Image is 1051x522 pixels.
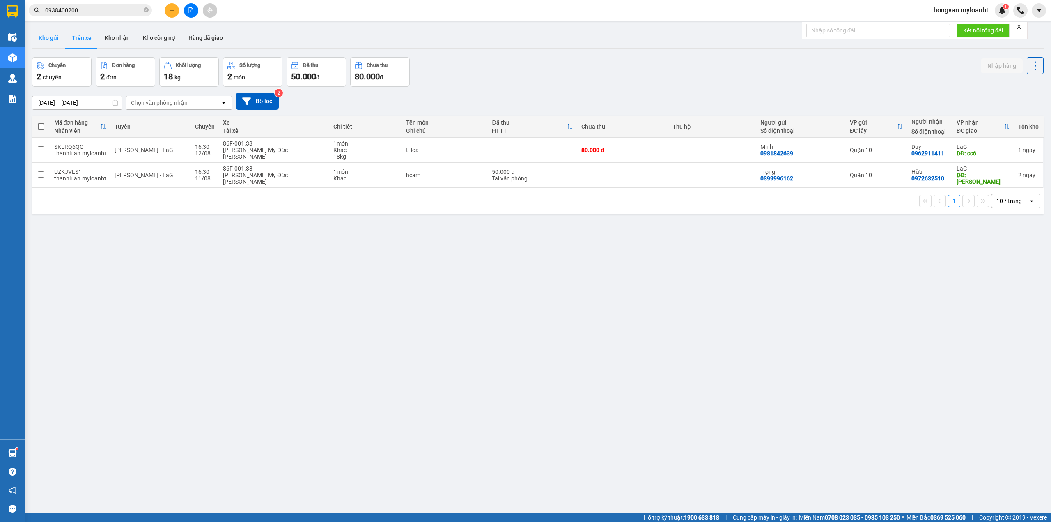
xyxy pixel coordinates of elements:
span: [PERSON_NAME] - LaGi [115,147,174,153]
th: Toggle SortBy [952,116,1014,138]
div: Chi tiết [333,123,398,130]
span: Kết nối tổng đài [963,26,1003,35]
div: 1 [1018,147,1039,153]
div: [PERSON_NAME] Mỹ Đức [PERSON_NAME] [223,172,325,185]
span: Miền Bắc [906,513,966,522]
div: 12/08 [195,150,215,157]
img: phone-icon [1017,7,1024,14]
div: DĐ: cc6 [957,150,1010,157]
button: 1 [948,195,960,207]
div: VP nhận [957,119,1003,126]
div: Khối lượng [176,62,201,68]
span: aim [207,7,213,13]
button: Chuyến2chuyến [32,57,92,87]
span: 2 [227,72,232,81]
input: Nhập số tổng đài [806,24,950,37]
div: Minh [760,143,842,150]
div: Nhân viên [54,127,100,134]
svg: open [220,99,227,106]
div: Khác [333,175,398,182]
th: Toggle SortBy [50,116,110,138]
button: aim [203,3,217,18]
div: VP gửi [850,119,897,126]
span: ngày [1023,147,1035,153]
span: notification [9,486,16,494]
div: SKLRQ6QG [54,143,106,150]
div: 50.000 đ [492,169,573,175]
div: 1 món [333,169,398,175]
img: warehouse-icon [8,74,17,83]
span: copyright [1005,515,1011,520]
img: solution-icon [8,95,17,103]
th: Toggle SortBy [488,116,577,138]
div: Khác [333,147,398,153]
span: message [9,505,16,513]
div: DĐ: Tân Nghĩa [957,172,1010,185]
div: Chuyến [195,123,215,130]
div: Đã thu [492,119,567,126]
div: Ghi chú [406,127,484,134]
div: t- loa [406,147,484,153]
div: Số lượng [239,62,260,68]
span: 2 [37,72,41,81]
strong: 1900 633 818 [684,514,719,521]
div: 0972632510 [911,175,944,182]
div: Quận 10 [850,147,903,153]
div: Đã thu [303,62,318,68]
div: Chuyến [48,62,66,68]
img: warehouse-icon [8,449,17,457]
div: 1 món [333,140,398,147]
span: Miền Nam [799,513,900,522]
div: HTTT [492,127,567,134]
div: Đơn hàng [112,62,135,68]
div: thanhluan.myloanbt [54,175,106,182]
span: plus [169,7,175,13]
div: Quận 10 [850,172,903,178]
div: 0399996162 [760,175,793,182]
span: close [1016,24,1022,30]
span: chuyến [43,74,62,81]
button: Trên xe [65,28,98,48]
strong: 0369 525 060 [930,514,966,521]
span: close-circle [144,7,149,12]
img: warehouse-icon [8,33,17,42]
sup: 1 [16,448,18,450]
button: file-add [184,3,198,18]
span: caret-down [1035,7,1043,14]
div: 11/08 [195,175,215,182]
span: search [34,7,40,13]
div: Chưa thu [367,62,388,68]
div: Trọng [760,169,842,175]
span: 50.000 [291,72,316,81]
span: 1 [1004,4,1007,9]
sup: 2 [275,89,283,97]
button: plus [165,3,179,18]
div: Xe [223,119,325,126]
div: LaGi [957,165,1010,172]
span: close-circle [144,7,149,14]
button: Kho nhận [98,28,136,48]
button: Chưa thu80.000đ [350,57,410,87]
span: file-add [188,7,194,13]
div: ĐC lấy [850,127,897,134]
div: Số điện thoại [760,127,842,134]
button: caret-down [1032,3,1046,18]
div: 2 [1018,172,1039,178]
span: hongvan.myloanbt [927,5,995,15]
div: Thu hộ [672,123,752,130]
span: kg [174,74,181,81]
div: Tài xế [223,127,325,134]
img: icon-new-feature [998,7,1006,14]
span: [PERSON_NAME] - LaGi [115,172,174,178]
div: Tên món [406,119,484,126]
div: Tuyến [115,123,187,130]
button: Đơn hàng2đơn [96,57,155,87]
div: LaGi [957,143,1010,150]
div: hcam [406,172,484,178]
span: 80.000 [355,72,380,81]
button: Đã thu50.000đ [287,57,346,87]
div: 16:30 [195,169,215,175]
div: Chưa thu [581,123,664,130]
span: | [725,513,727,522]
div: 16:30 [195,143,215,150]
